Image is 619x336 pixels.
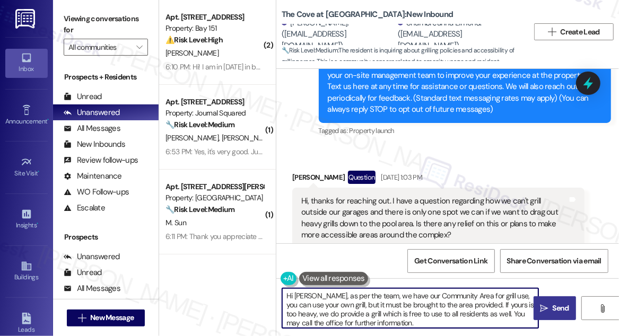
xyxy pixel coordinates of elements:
[548,28,556,36] i: 
[598,304,606,313] i: 
[328,47,594,116] div: Hi [PERSON_NAME] and [PERSON_NAME], I'm on the new offsite Resident Support Team for The Cove at ...
[64,123,120,134] div: All Messages
[64,202,105,214] div: Escalate
[5,49,48,77] a: Inbox
[540,304,548,313] i: 
[64,11,148,39] label: Viewing conversations for
[349,126,394,135] span: Property launch
[53,72,159,83] div: Prospects + Residents
[165,35,223,45] strong: ⚠️ Risk Level: High
[90,312,134,323] span: New Message
[64,155,138,166] div: Review follow-ups
[5,257,48,286] a: Buildings
[282,45,529,79] span: : The resident is inquiring about grilling policies and accessibility of grilling areas. This is ...
[38,168,40,175] span: •
[68,39,131,56] input: All communities
[53,232,159,243] div: Prospects
[47,116,49,123] span: •
[301,196,568,241] div: Hi, thanks for reaching out. I have a question regarding how we can't grill outside our garages a...
[378,172,422,183] div: [DATE] 1:03 PM
[136,43,142,51] i: 
[165,218,186,227] span: M. Sun
[282,46,338,55] strong: 🔧 Risk Level: Medium
[5,205,48,234] a: Insights •
[64,171,122,182] div: Maintenance
[292,171,585,188] div: [PERSON_NAME]
[407,249,494,273] button: Get Conversation Link
[500,249,608,273] button: Share Conversation via email
[67,310,145,326] button: New Message
[78,314,86,322] i: 
[165,23,264,34] div: Property: Bay 151
[165,120,234,129] strong: 🔧 Risk Level: Medium
[165,181,264,192] div: Apt. [STREET_ADDRESS][PERSON_NAME]
[64,139,125,150] div: New Inbounds
[561,26,600,38] span: Create Lead
[165,12,264,23] div: Apt. [STREET_ADDRESS]
[553,303,569,314] span: Send
[319,123,611,138] div: Tagged as:
[414,255,487,267] span: Get Conversation Link
[507,255,601,267] span: Share Conversation via email
[534,23,614,40] button: Create Lead
[398,17,521,51] div: Shambreanna Limond. ([EMAIL_ADDRESS][DOMAIN_NAME])
[64,283,120,294] div: All Messages
[165,133,222,143] span: [PERSON_NAME]
[15,9,37,29] img: ResiDesk Logo
[5,153,48,182] a: Site Visit •
[165,96,264,108] div: Apt. [STREET_ADDRESS]
[165,108,264,119] div: Property: Journal Squared
[64,267,102,278] div: Unread
[64,187,129,198] div: WO Follow-ups
[282,17,395,51] div: [PERSON_NAME]. ([EMAIL_ADDRESS][DOMAIN_NAME])
[64,91,102,102] div: Unread
[282,9,453,20] b: The Cove at [GEOGRAPHIC_DATA]: New Inbound
[64,251,120,262] div: Unanswered
[348,171,376,184] div: Question
[222,133,275,143] span: [PERSON_NAME]
[165,205,234,214] strong: 🔧 Risk Level: Medium
[282,288,538,328] textarea: Hi [PERSON_NAME], as per the team, we have our Community Area for grill use, you can use your own...
[165,48,219,58] span: [PERSON_NAME]
[37,220,38,227] span: •
[534,296,576,320] button: Send
[165,192,264,204] div: Property: [GEOGRAPHIC_DATA]
[64,107,120,118] div: Unanswered
[165,147,442,156] div: 6:53 PM: Yes, it's very good. Just wondering where can I book the elevator for moving out ?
